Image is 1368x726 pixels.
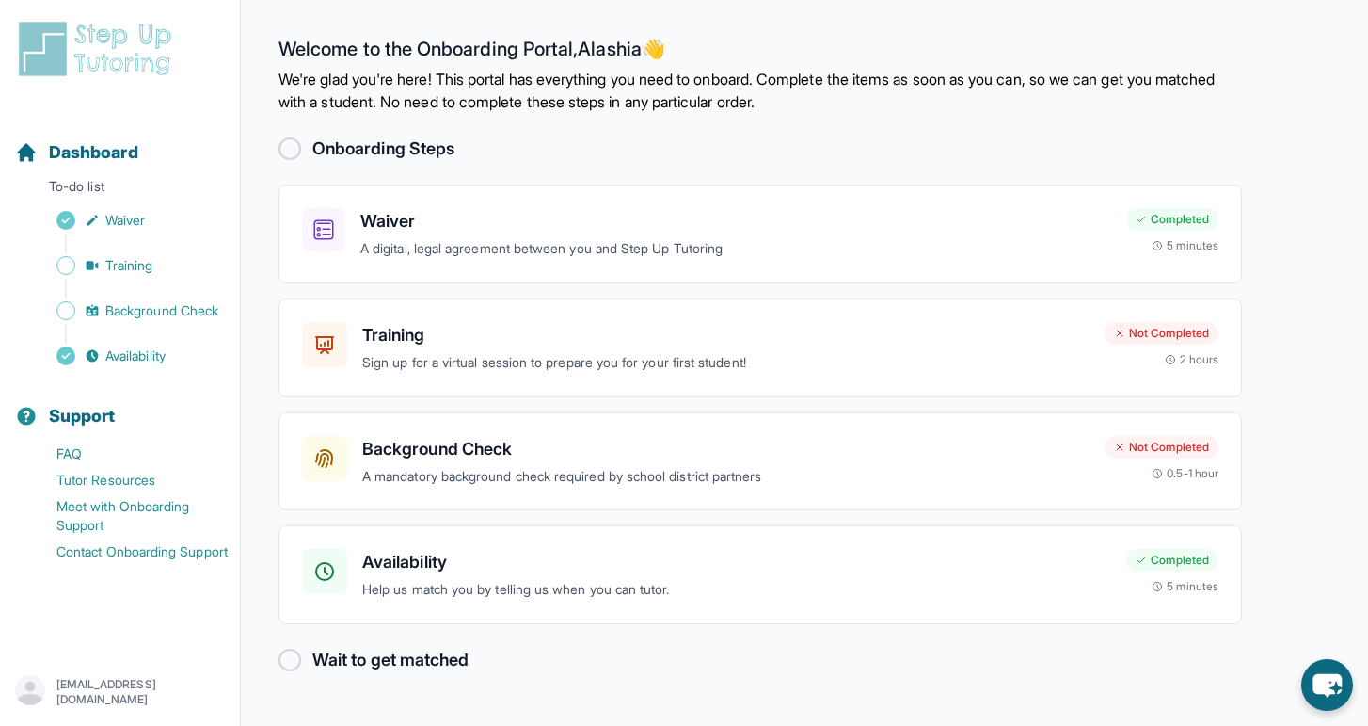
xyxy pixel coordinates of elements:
[362,436,1090,462] h3: Background Check
[362,466,1090,488] p: A mandatory background check required by school district partners
[105,301,218,320] span: Background Check
[15,441,240,467] a: FAQ
[105,211,145,230] span: Waiver
[362,579,1111,601] p: Help us match you by telling us when you can tutor.
[8,177,232,203] p: To-do list
[56,677,225,707] p: [EMAIL_ADDRESS][DOMAIN_NAME]
[278,185,1242,283] a: WaiverA digital, legal agreement between you and Step Up TutoringCompleted5 minutes
[278,68,1242,113] p: We're glad you're here! This portal has everything you need to onboard. Complete the items as soo...
[15,539,240,565] a: Contact Onboarding Support
[312,136,454,162] h2: Onboarding Steps
[15,467,240,493] a: Tutor Resources
[49,139,138,166] span: Dashboard
[1152,238,1218,253] div: 5 minutes
[15,19,183,79] img: logo
[8,373,232,437] button: Support
[1152,466,1218,481] div: 0.5-1 hour
[8,109,232,173] button: Dashboard
[1126,549,1218,572] div: Completed
[362,549,1111,575] h3: Availability
[15,343,240,369] a: Availability
[362,352,1090,374] p: Sign up for a virtual session to prepare you for your first student!
[278,38,1242,68] h2: Welcome to the Onboarding Portal, Alashia 👋
[15,207,240,234] a: Waiver
[360,238,1111,260] p: A digital, legal agreement between you and Step Up Tutoring
[49,403,116,429] span: Support
[362,322,1090,348] h3: Training
[312,647,469,673] h2: Wait to get matched
[15,675,225,709] button: [EMAIL_ADDRESS][DOMAIN_NAME]
[15,298,240,324] a: Background Check
[1126,208,1218,231] div: Completed
[278,525,1242,624] a: AvailabilityHelp us match you by telling us when you can tutor.Completed5 minutes
[1152,579,1218,594] div: 5 minutes
[105,347,166,365] span: Availability
[278,412,1242,511] a: Background CheckA mandatory background check required by school district partnersNot Completed0.5...
[15,493,240,539] a: Meet with Onboarding Support
[1105,436,1218,459] div: Not Completed
[1301,659,1353,711] button: chat-button
[1105,322,1218,345] div: Not Completed
[105,256,153,275] span: Training
[278,298,1242,397] a: TrainingSign up for a virtual session to prepare you for your first student!Not Completed2 hours
[360,208,1111,234] h3: Waiver
[15,139,138,166] a: Dashboard
[1165,352,1219,367] div: 2 hours
[15,252,240,279] a: Training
